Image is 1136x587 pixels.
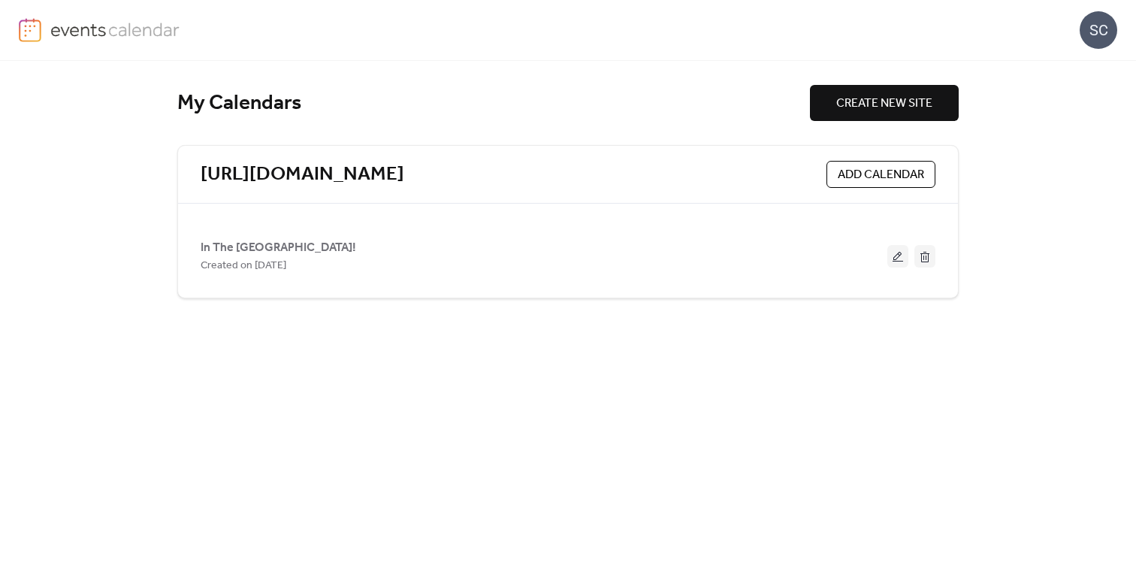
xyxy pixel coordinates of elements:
[50,18,180,41] img: logo-type
[201,257,286,275] span: Created on [DATE]
[826,161,935,188] button: ADD CALENDAR
[201,244,356,252] a: In The [GEOGRAPHIC_DATA]!
[1080,11,1117,49] div: SC
[201,239,356,257] span: In The [GEOGRAPHIC_DATA]!
[810,85,959,121] button: CREATE NEW SITE
[836,95,932,113] span: CREATE NEW SITE
[19,18,41,42] img: logo
[201,162,404,187] a: [URL][DOMAIN_NAME]
[177,90,810,116] div: My Calendars
[838,166,924,184] span: ADD CALENDAR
